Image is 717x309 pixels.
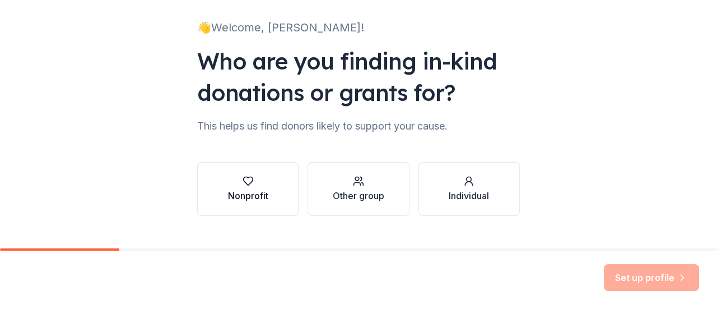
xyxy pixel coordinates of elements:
button: Individual [418,162,520,216]
div: 👋 Welcome, [PERSON_NAME]! [197,19,520,36]
div: Who are you finding in-kind donations or grants for? [197,45,520,108]
div: This helps us find donors likely to support your cause. [197,117,520,135]
button: Other group [308,162,409,216]
div: Individual [449,189,489,202]
button: Nonprofit [197,162,299,216]
div: Other group [333,189,384,202]
div: Nonprofit [228,189,268,202]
